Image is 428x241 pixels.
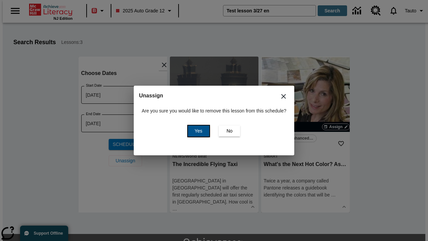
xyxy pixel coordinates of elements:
span: Yes [195,128,202,135]
button: Close [276,88,292,104]
button: No [219,126,240,137]
button: Yes [188,126,209,137]
p: Are you sure you would like to remove this lesson from this schedule? [142,107,287,114]
span: No [226,128,232,135]
h2: Unassign [139,91,289,100]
